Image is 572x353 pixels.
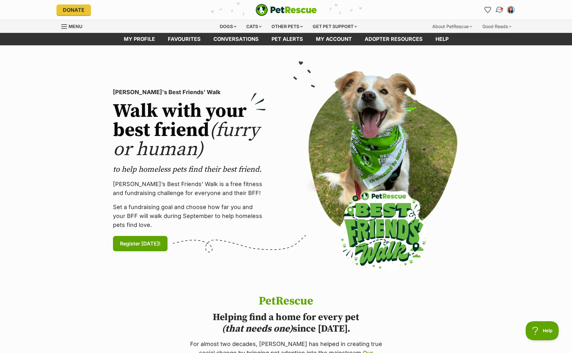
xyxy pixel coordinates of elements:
a: Donate [56,4,91,15]
a: Adopter resources [358,33,429,45]
i: (that needs one) [222,323,293,335]
a: Favourites [161,33,207,45]
div: Other pets [267,20,307,33]
a: conversations [207,33,265,45]
a: My profile [117,33,161,45]
a: Favourites [483,5,493,15]
span: Menu [69,24,82,29]
a: Pet alerts [265,33,309,45]
h2: Walk with your best friend [113,102,266,159]
a: Menu [61,20,87,32]
span: Register [DATE]! [120,240,160,247]
div: About PetRescue [428,20,477,33]
p: Set a fundraising goal and choose how far you and your BFF will walk during September to help hom... [113,203,266,229]
a: Conversations [493,3,506,16]
p: to help homeless pets find their best friend. [113,164,266,175]
a: My account [309,33,358,45]
a: Help [429,33,455,45]
a: Register [DATE]! [113,236,167,251]
iframe: Help Scout Beacon - Open [525,321,559,340]
ul: Account quick links [483,5,516,15]
button: My account [506,5,516,15]
img: chat-41dd97257d64d25036548639549fe6c8038ab92f7586957e7f3b1b290dea8141.svg [495,6,503,14]
div: Good Reads [478,20,516,33]
img: logo-e224e6f780fb5917bec1dbf3a21bbac754714ae5b6737aabdf751b685950b380.svg [256,4,317,16]
h1: PetRescue [188,295,384,308]
p: [PERSON_NAME]'s Best Friends' Walk [113,88,266,97]
div: Cats [242,20,266,33]
div: Get pet support [308,20,361,33]
p: [PERSON_NAME]’s Best Friends' Walk is a free fitness and fundraising challenge for everyone and t... [113,180,266,198]
h2: Helping find a home for every pet since [DATE]. [188,312,384,334]
img: SY Ho profile pic [508,7,514,13]
span: (furry or human) [113,118,259,161]
div: Dogs [215,20,241,33]
a: PetRescue [256,4,317,16]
